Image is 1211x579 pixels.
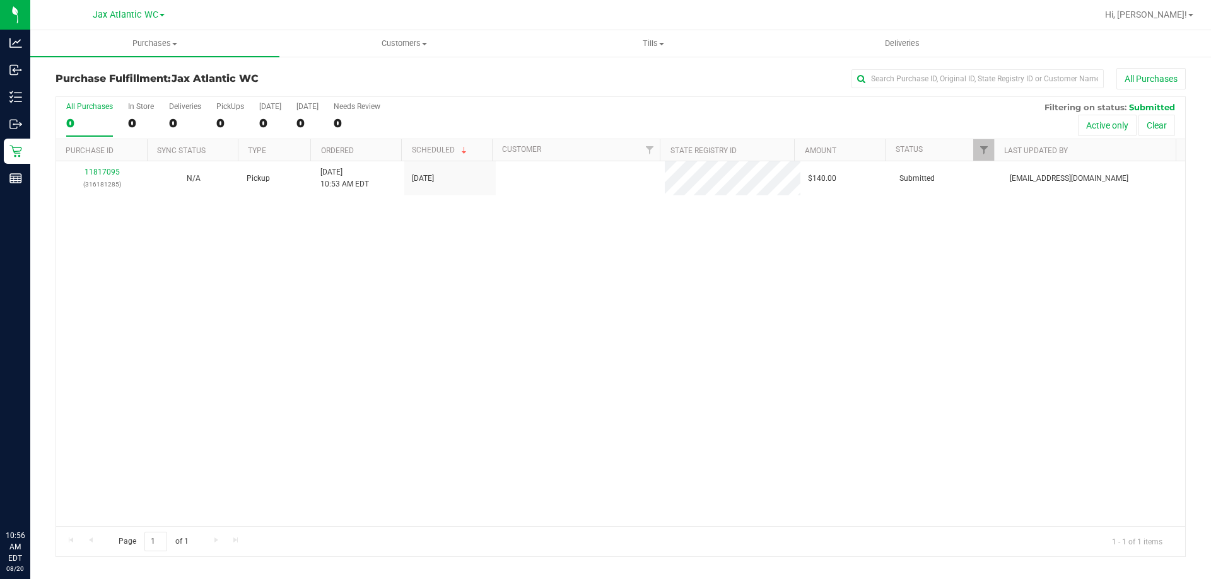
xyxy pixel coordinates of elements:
span: Customers [280,38,528,49]
span: Jax Atlantic WC [172,72,259,84]
div: Deliveries [169,102,201,111]
span: Hi, [PERSON_NAME]! [1105,9,1187,20]
div: PickUps [216,102,244,111]
span: [EMAIL_ADDRESS][DOMAIN_NAME] [1010,173,1128,185]
div: All Purchases [66,102,113,111]
a: Ordered [321,146,354,155]
div: 0 [169,116,201,130]
a: Purchase ID [66,146,114,155]
iframe: Resource center [13,478,50,516]
a: Customer [502,145,541,154]
input: 1 [144,532,167,551]
inline-svg: Inventory [9,91,22,103]
inline-svg: Reports [9,172,22,185]
span: Submitted [1129,102,1175,112]
a: Type [248,146,266,155]
div: 0 [128,116,154,130]
inline-svg: Retail [9,145,22,158]
span: 1 - 1 of 1 items [1102,532,1173,551]
div: 0 [259,116,281,130]
div: 0 [334,116,380,130]
span: [DATE] 10:53 AM EDT [320,166,369,190]
a: Deliveries [778,30,1027,57]
span: Submitted [899,173,935,185]
p: 10:56 AM EDT [6,530,25,564]
div: In Store [128,102,154,111]
a: Sync Status [157,146,206,155]
h3: Purchase Fulfillment: [56,73,432,84]
span: Purchases [30,38,279,49]
span: Pickup [247,173,270,185]
a: Customers [279,30,529,57]
a: Tills [529,30,778,57]
p: (316181285) [64,178,140,190]
span: Tills [529,38,777,49]
inline-svg: Analytics [9,37,22,49]
a: Amount [805,146,836,155]
span: $140.00 [808,173,836,185]
button: Clear [1138,115,1175,136]
div: Needs Review [334,102,380,111]
inline-svg: Outbound [9,118,22,130]
div: [DATE] [296,102,319,111]
button: N/A [187,173,201,185]
span: Filtering on status: [1044,102,1126,112]
a: Filter [639,139,660,161]
input: Search Purchase ID, Original ID, State Registry ID or Customer Name... [851,69,1104,88]
button: All Purchases [1116,68,1186,89]
a: Purchases [30,30,279,57]
a: State Registry ID [670,146,737,155]
div: 0 [296,116,319,130]
span: Not Applicable [187,174,201,183]
button: Active only [1078,115,1137,136]
a: Last Updated By [1004,146,1068,155]
span: Deliveries [868,38,937,49]
div: [DATE] [259,102,281,111]
span: [DATE] [412,173,434,185]
a: Scheduled [412,146,469,154]
inline-svg: Inbound [9,64,22,76]
a: Filter [973,139,994,161]
a: Status [896,145,923,154]
span: Page of 1 [108,532,199,551]
div: 0 [216,116,244,130]
span: Jax Atlantic WC [93,9,158,20]
p: 08/20 [6,564,25,573]
a: 11817095 [85,168,120,176]
div: 0 [66,116,113,130]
